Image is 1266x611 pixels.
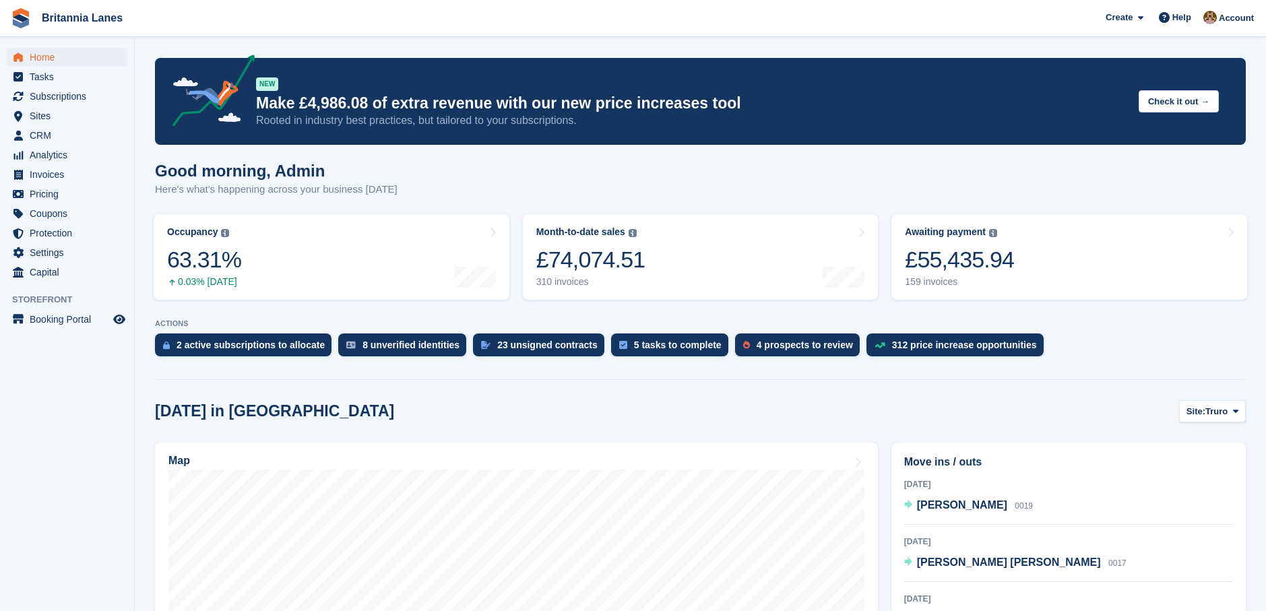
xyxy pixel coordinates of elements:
a: Britannia Lanes [36,7,128,29]
h2: Move ins / outs [904,454,1233,470]
span: Protection [30,224,110,243]
a: Occupancy 63.31% 0.03% [DATE] [154,214,509,300]
a: 4 prospects to review [735,333,866,363]
a: [PERSON_NAME] [PERSON_NAME] 0017 [904,554,1127,572]
span: [PERSON_NAME] [917,499,1007,511]
div: 4 prospects to review [757,340,853,350]
span: Tasks [30,67,110,86]
a: menu [7,48,127,67]
a: menu [7,204,127,223]
span: Sites [30,106,110,125]
div: [DATE] [904,593,1233,605]
span: 0019 [1015,501,1033,511]
span: Site: [1186,405,1205,418]
img: task-75834270c22a3079a89374b754ae025e5fb1db73e45f91037f5363f120a921f8.svg [619,341,627,349]
a: 8 unverified identities [338,333,473,363]
div: 5 tasks to complete [634,340,722,350]
h2: [DATE] in [GEOGRAPHIC_DATA] [155,402,394,420]
div: Occupancy [167,226,218,238]
img: icon-info-grey-7440780725fd019a000dd9b08b2336e03edf1995a4989e88bcd33f0948082b44.svg [221,229,229,237]
a: menu [7,310,127,329]
p: Make £4,986.08 of extra revenue with our new price increases tool [256,94,1128,113]
div: 63.31% [167,246,241,274]
a: [PERSON_NAME] 0019 [904,497,1033,515]
img: contract_signature_icon-13c848040528278c33f63329250d36e43548de30e8caae1d1a13099fd9432cc5.svg [481,341,490,349]
span: Subscriptions [30,87,110,106]
p: Rooted in industry best practices, but tailored to your subscriptions. [256,113,1128,128]
img: verify_identity-adf6edd0f0f0b5bbfe63781bf79b02c33cf7c696d77639b501bdc392416b5a36.svg [346,341,356,349]
img: stora-icon-8386f47178a22dfd0bd8f6a31ec36ba5ce8667c1dd55bd0f319d3a0aa187defe.svg [11,8,31,28]
h2: Map [168,455,190,467]
a: menu [7,146,127,164]
span: Invoices [30,165,110,184]
span: Booking Portal [30,310,110,329]
div: Month-to-date sales [536,226,625,238]
div: 310 invoices [536,276,645,288]
a: menu [7,165,127,184]
span: Account [1219,11,1254,25]
a: menu [7,224,127,243]
h1: Good morning, Admin [155,162,398,180]
div: 23 unsigned contracts [497,340,598,350]
div: £74,074.51 [536,246,645,274]
div: £55,435.94 [905,246,1014,274]
span: Settings [30,243,110,262]
span: Create [1106,11,1133,24]
a: menu [7,263,127,282]
span: Truro [1205,405,1228,418]
span: 0017 [1108,558,1127,568]
button: Site: Truro [1179,400,1246,422]
p: Here's what's happening across your business [DATE] [155,182,398,197]
img: icon-info-grey-7440780725fd019a000dd9b08b2336e03edf1995a4989e88bcd33f0948082b44.svg [629,229,637,237]
a: menu [7,106,127,125]
span: [PERSON_NAME] [PERSON_NAME] [917,556,1101,568]
button: Check it out → [1139,90,1219,112]
a: 23 unsigned contracts [473,333,611,363]
div: 159 invoices [905,276,1014,288]
img: price-adjustments-announcement-icon-8257ccfd72463d97f412b2fc003d46551f7dbcb40ab6d574587a9cd5c0d94... [161,55,255,131]
img: Admin [1203,11,1217,24]
a: menu [7,87,127,106]
div: Awaiting payment [905,226,986,238]
a: menu [7,126,127,145]
a: menu [7,243,127,262]
a: menu [7,185,127,203]
p: ACTIONS [155,319,1246,328]
a: menu [7,67,127,86]
div: [DATE] [904,478,1233,490]
div: 312 price increase opportunities [892,340,1037,350]
img: prospect-51fa495bee0391a8d652442698ab0144808aea92771e9ea1ae160a38d050c398.svg [743,341,750,349]
span: Storefront [12,293,134,307]
div: 2 active subscriptions to allocate [177,340,325,350]
a: Awaiting payment £55,435.94 159 invoices [891,214,1247,300]
img: icon-info-grey-7440780725fd019a000dd9b08b2336e03edf1995a4989e88bcd33f0948082b44.svg [989,229,997,237]
a: 5 tasks to complete [611,333,735,363]
a: 312 price increase opportunities [866,333,1050,363]
div: 8 unverified identities [362,340,460,350]
img: price_increase_opportunities-93ffe204e8149a01c8c9dc8f82e8f89637d9d84a8eef4429ea346261dce0b2c0.svg [875,342,885,348]
span: Capital [30,263,110,282]
span: Coupons [30,204,110,223]
a: Month-to-date sales £74,074.51 310 invoices [523,214,879,300]
div: [DATE] [904,536,1233,548]
a: Preview store [111,311,127,327]
span: Pricing [30,185,110,203]
div: NEW [256,77,278,91]
img: active_subscription_to_allocate_icon-d502201f5373d7db506a760aba3b589e785aa758c864c3986d89f69b8ff3... [163,341,170,350]
span: Analytics [30,146,110,164]
span: CRM [30,126,110,145]
div: 0.03% [DATE] [167,276,241,288]
a: 2 active subscriptions to allocate [155,333,338,363]
span: Home [30,48,110,67]
span: Help [1172,11,1191,24]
